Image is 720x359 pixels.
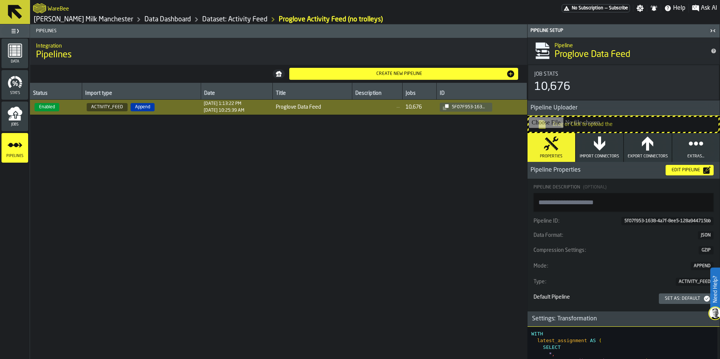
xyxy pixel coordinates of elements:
[534,245,714,255] button: Compression Settings:GZIP
[2,70,28,100] li: menu Stats
[355,104,399,110] span: —
[534,276,714,287] div: KeyValueItem-Type
[292,71,507,76] div: Create new pipeline
[2,60,28,64] span: Data
[534,263,690,269] div: Mode
[689,4,720,13] label: button-toggle-Ask AI
[449,105,489,110] div: 5f07f953-1638-4a7f-8ee5-128a944715bb
[276,104,349,110] span: Proglove Data Feed
[144,15,191,24] a: link-to-/wh/i/b09612b5-e9f1-4a3a-b0a4-784729d61419/data
[2,91,28,95] span: Stats
[669,168,703,173] div: Edit Pipeline
[87,103,128,111] span: ACTIVITY_FEED
[36,42,521,49] h2: Sub Title
[701,233,711,238] span: JSON
[289,68,519,80] button: button-Create new pipeline
[528,166,660,175] span: Pipeline Properties
[543,344,561,350] span: SELECT
[406,104,422,110] div: 10,676
[547,263,548,269] span: :
[534,230,714,240] button: Data Format:JSON
[440,103,492,112] button: button-5f07f953-1638-4a7f-8ee5-128a944715bb
[528,65,719,100] div: stat-Job Stats
[562,232,563,238] span: :
[673,4,685,13] span: Help
[534,193,714,212] textarea: Pipeline Description(Optional)
[624,218,711,224] span: 5f07f953-1638-4a7f-8ee5-128a944715bb
[647,4,661,12] label: button-toggle-Notifications
[534,232,697,238] div: Data Format
[605,6,607,11] span: —
[528,314,601,323] div: Settings: Transformation
[33,15,383,24] nav: Breadcrumb
[33,90,79,98] div: Status
[583,185,607,190] span: (Optional)
[534,245,714,256] div: KeyValueItem-Compression Settings
[2,39,28,69] li: menu Data
[558,218,559,224] span: :
[572,6,603,11] span: No Subscription
[528,162,720,179] h3: title-section-Pipeline Properties
[540,154,562,159] span: Properties
[562,4,630,12] div: Menu Subscription
[406,90,433,98] div: Jobs
[276,90,349,98] div: Title
[661,4,688,13] label: button-toggle-Help
[528,311,720,327] h3: title-section-Settings: Transformation
[33,1,46,15] a: logo-header
[34,15,133,24] a: link-to-/wh/i/b09612b5-e9f1-4a3a-b0a4-784729d61419
[555,49,630,61] span: Proglove Data Feed
[534,294,653,300] div: Default Pipeline
[534,71,713,77] div: Title
[537,338,587,343] span: latest_assignment
[545,279,546,285] span: :
[131,103,155,111] span: Append
[628,154,668,159] span: Export Connectors
[355,90,399,98] div: Description
[562,4,630,12] a: link-to-/wh/i/b09612b5-e9f1-4a3a-b0a4-784729d61419/pricing/
[534,218,621,224] div: Pipeline ID
[534,71,558,77] span: Job Stats
[2,26,28,36] label: button-toggle-Toggle Full Menu
[2,102,28,132] li: menu Jobs
[2,123,28,127] span: Jobs
[708,26,718,35] label: button-toggle-Close me
[202,15,268,24] a: link-to-/wh/i/b09612b5-e9f1-4a3a-b0a4-784729d61419/data/activity
[2,133,28,163] li: menu Pipelines
[662,296,703,301] div: Set as: Default
[534,247,698,253] div: Compression Settings
[35,103,59,111] span: Enabled
[204,101,244,106] div: Created at
[531,331,543,337] span: WITH
[552,351,555,357] span: ,
[585,247,586,253] span: :
[694,263,711,269] span: APPEND
[529,117,718,132] input: Drag or Click to upload the
[30,38,527,65] div: title-Pipelines
[33,28,527,34] span: Pipelines
[2,154,28,158] span: Pipelines
[204,108,244,113] div: Updated at
[528,37,720,64] div: title-Proglove Data Feed
[580,154,619,159] span: Import Connectors
[534,185,580,190] span: Pipeline Description
[534,80,570,94] div: 10,676
[440,90,524,98] div: ID
[590,338,596,343] span: AS
[85,90,197,98] div: Import type
[666,165,714,175] button: button-Edit Pipeline
[534,216,714,226] div: KeyValueItem-Pipeline ID
[701,4,717,13] span: Ask AI
[529,28,708,33] div: Pipeline Setup
[534,277,714,287] button: Type:ACTIVITY_FEED
[679,279,711,284] span: ACTIVITY_FEED
[609,6,628,11] span: Subscribe
[528,100,720,116] h3: title-section-Pipeline Uploader
[555,41,705,49] h2: Sub Title
[687,154,704,159] span: Extras...
[279,15,383,24] div: Proglove Activity Feed (no trolleys)
[599,338,602,343] span: (
[48,4,69,12] h2: Sub Title
[534,216,714,226] button: Pipeline ID:5f07f953-1638-4a7f-8ee5-128a944715bb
